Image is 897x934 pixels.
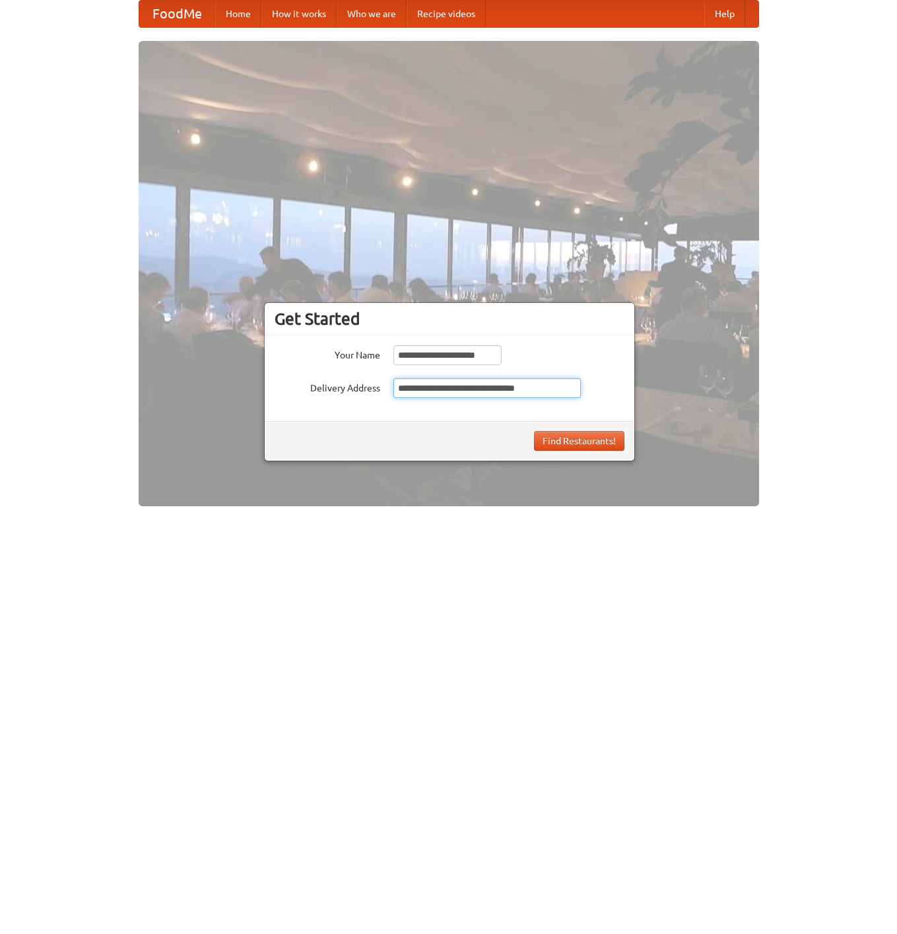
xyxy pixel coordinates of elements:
h3: Get Started [275,309,624,329]
a: Who we are [337,1,407,27]
a: Help [704,1,745,27]
label: Delivery Address [275,378,380,395]
label: Your Name [275,345,380,362]
a: How it works [261,1,337,27]
a: Recipe videos [407,1,486,27]
button: Find Restaurants! [534,431,624,451]
a: FoodMe [139,1,215,27]
a: Home [215,1,261,27]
